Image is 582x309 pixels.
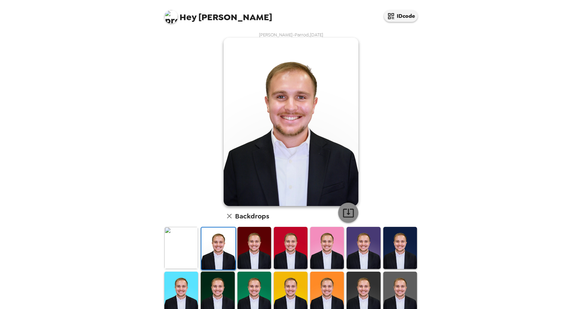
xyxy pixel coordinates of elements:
span: [PERSON_NAME] [164,7,272,22]
img: Original [164,227,198,269]
span: [PERSON_NAME]-Parrod , [DATE] [259,32,323,38]
h6: Backdrops [235,211,269,221]
button: IDcode [384,10,418,22]
span: Hey [180,11,196,23]
img: user [224,38,358,206]
img: profile pic [164,10,178,24]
